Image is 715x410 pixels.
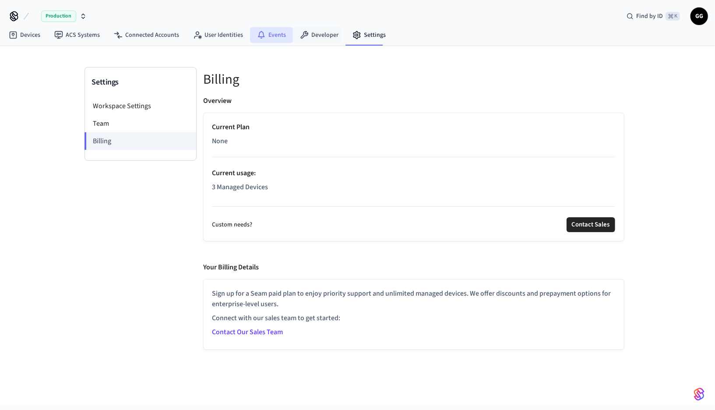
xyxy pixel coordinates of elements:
[636,12,663,21] span: Find by ID
[204,95,232,106] p: Overview
[212,313,615,323] p: Connect with our sales team to get started:
[85,97,196,115] li: Workspace Settings
[293,27,345,43] a: Developer
[212,288,615,309] p: Sign up for a Seam paid plan to enjoy priority support and unlimited managed devices. We offer di...
[85,132,196,150] li: Billing
[212,327,283,337] a: Contact Our Sales Team
[666,12,680,21] span: ⌘ K
[47,27,107,43] a: ACS Systems
[186,27,250,43] a: User Identities
[2,27,47,43] a: Devices
[212,122,615,132] p: Current Plan
[92,76,189,88] h3: Settings
[345,27,393,43] a: Settings
[250,27,293,43] a: Events
[85,115,196,132] li: Team
[41,11,76,22] span: Production
[212,182,615,192] p: 3 Managed Devices
[107,27,186,43] a: Connected Accounts
[204,71,624,88] h5: Billing
[212,168,615,178] p: Current usage :
[567,217,615,232] button: Contact Sales
[690,7,708,25] button: GG
[212,217,615,232] div: Custom needs?
[694,387,704,401] img: SeamLogoGradient.69752ec5.svg
[620,8,687,24] div: Find by ID⌘ K
[212,136,228,146] span: None
[691,8,707,24] span: GG
[204,262,259,272] p: Your Billing Details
